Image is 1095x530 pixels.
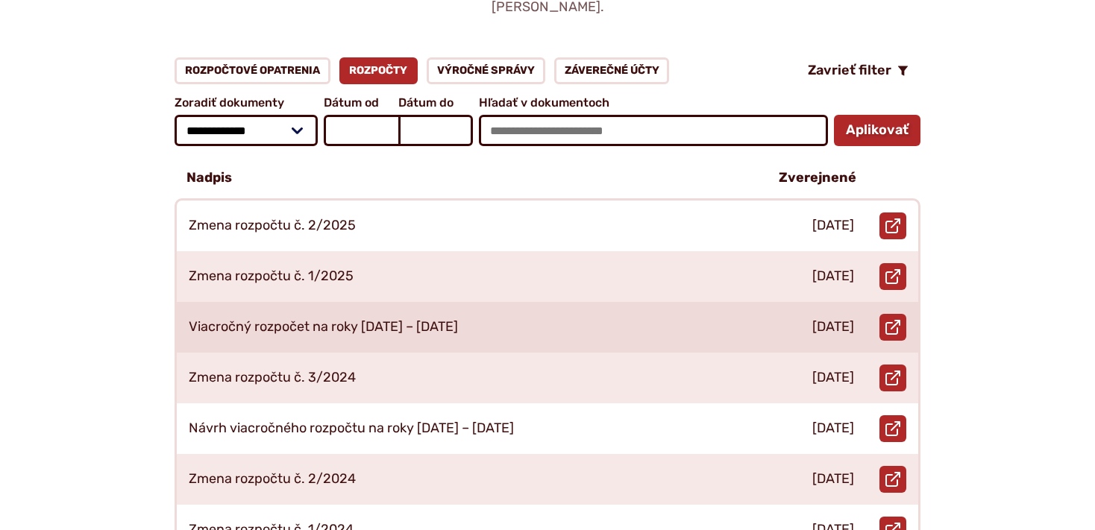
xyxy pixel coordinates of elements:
[189,218,356,234] p: Zmena rozpočtu č. 2/2025
[808,63,891,79] span: Zavrieť filter
[812,471,854,488] p: [DATE]
[189,319,458,335] p: Viacročný rozpočet na roky [DATE] – [DATE]
[779,170,856,186] p: Zverejnené
[186,170,232,186] p: Nadpis
[189,420,514,437] p: Návrh viacročného rozpočtu na roky [DATE] – [DATE]
[339,57,418,84] a: Rozpočty
[812,370,854,386] p: [DATE]
[398,115,473,146] input: Dátum do
[427,57,545,84] a: Výročné správy
[189,471,356,488] p: Zmena rozpočtu č. 2/2024
[796,57,920,84] button: Zavrieť filter
[189,268,354,285] p: Zmena rozpočtu č. 1/2025
[812,218,854,234] p: [DATE]
[398,96,473,110] span: Dátum do
[834,115,920,146] button: Aplikovať
[554,57,670,84] a: Záverečné účty
[479,115,829,146] input: Hľadať v dokumentoch
[175,57,330,84] a: Rozpočtové opatrenia
[479,96,829,110] span: Hľadať v dokumentoch
[175,96,318,110] span: Zoradiť dokumenty
[324,115,398,146] input: Dátum od
[812,268,854,285] p: [DATE]
[175,115,318,146] select: Zoradiť dokumenty
[812,319,854,335] p: [DATE]
[324,96,398,110] span: Dátum od
[812,420,854,437] p: [DATE]
[189,370,356,386] p: Zmena rozpočtu č. 3/2024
